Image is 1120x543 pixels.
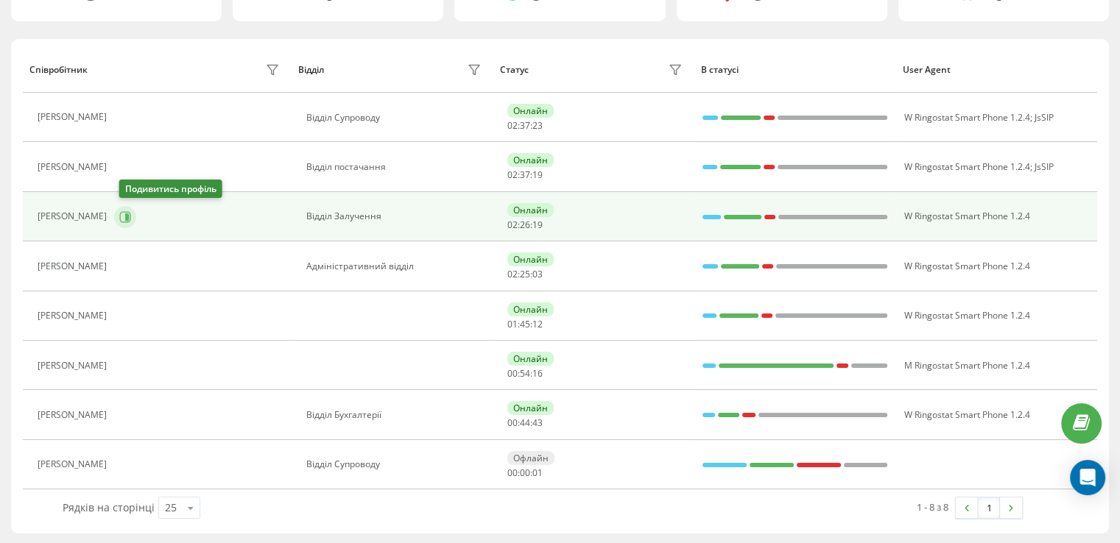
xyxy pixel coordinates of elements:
div: Адміністративний відділ [306,261,485,271]
a: 1 [978,497,1000,518]
span: 23 [532,119,543,132]
span: 25 [520,268,530,280]
div: : : [507,369,543,379]
span: 02 [507,268,518,280]
div: Відділ Супроводу [306,459,485,469]
div: Відділ Бухгалтерії [306,410,485,420]
span: 02 [507,119,518,132]
span: 02 [507,219,518,231]
div: [PERSON_NAME] [38,162,110,172]
div: В статусі [701,65,889,75]
div: Онлайн [507,252,554,266]
div: Відділ постачання [306,162,485,172]
span: 12 [532,318,543,330]
div: Онлайн [507,352,554,366]
span: 02 [507,168,518,181]
div: Онлайн [507,302,554,316]
div: Статус [500,65,529,75]
div: [PERSON_NAME] [38,112,110,122]
div: [PERSON_NAME] [38,261,110,271]
span: W Ringostat Smart Phone 1.2.4 [904,408,1029,421]
span: 19 [532,219,543,231]
span: 00 [507,367,518,380]
div: 25 [165,500,177,515]
div: Відділ Супроводу [306,113,485,123]
div: : : [507,418,543,428]
div: [PERSON_NAME] [38,310,110,321]
div: Open Intercom Messenger [1070,460,1105,495]
span: 54 [520,367,530,380]
span: 43 [532,416,543,429]
span: JsSIP [1034,111,1053,124]
span: 37 [520,168,530,181]
span: 00 [507,466,518,479]
div: [PERSON_NAME] [38,410,110,420]
div: : : [507,121,543,131]
div: Онлайн [507,104,554,118]
span: 44 [520,416,530,429]
div: Подивитись профіль [119,180,222,198]
span: JsSIP [1034,160,1053,173]
div: Офлайн [507,451,554,465]
span: W Ringostat Smart Phone 1.2.4 [904,111,1029,124]
div: Онлайн [507,203,554,217]
div: : : [507,220,543,230]
div: User Agent [903,65,1091,75]
span: 00 [507,416,518,429]
div: [PERSON_NAME] [38,459,110,469]
div: Онлайн [507,401,554,415]
span: 03 [532,268,543,280]
span: M Ringostat Smart Phone 1.2.4 [904,359,1029,372]
span: W Ringostat Smart Phone 1.2.4 [904,260,1029,272]
div: Відділ [298,65,324,75]
div: Онлайн [507,153,554,167]
span: 19 [532,168,543,181]
div: Відділ Залучення [306,211,485,221]
div: Співробітник [29,65,88,75]
div: : : [507,269,543,280]
span: W Ringostat Smart Phone 1.2.4 [904,210,1029,222]
div: [PERSON_NAME] [38,361,110,371]
span: W Ringostat Smart Phone 1.2.4 [904,309,1029,322]
span: 45 [520,318,530,330]
span: 16 [532,367,543,380]
div: 1 - 8 з 8 [917,500,948,514]
span: 26 [520,219,530,231]
div: : : [507,319,543,330]
div: : : [507,170,543,180]
span: W Ringostat Smart Phone 1.2.4 [904,160,1029,173]
div: [PERSON_NAME] [38,211,110,221]
div: : : [507,468,543,478]
span: 01 [532,466,543,479]
span: 01 [507,318,518,330]
span: Рядків на сторінці [63,500,155,514]
span: 00 [520,466,530,479]
span: 37 [520,119,530,132]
